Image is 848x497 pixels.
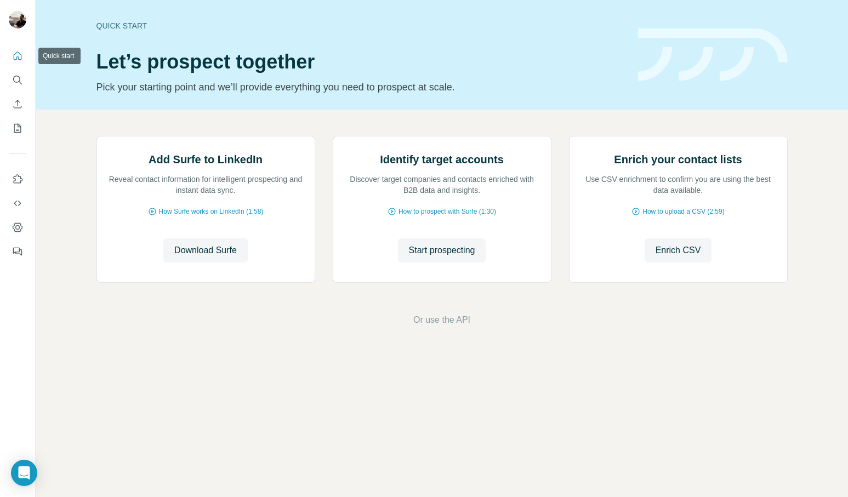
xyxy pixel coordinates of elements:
[9,11,26,28] img: Avatar
[96,79,625,95] p: Pick your starting point and we’ll provide everything you need to prospect at scale.
[174,244,237,257] span: Download Surfe
[380,152,504,167] h2: Identify target accounts
[638,28,788,82] img: banner
[108,174,304,196] p: Reveal contact information for intelligent prospecting and instant data sync.
[11,460,37,486] div: Open Intercom Messenger
[398,238,486,262] button: Start prospecting
[642,207,724,216] span: How to upload a CSV (2:59)
[96,20,625,31] div: Quick start
[96,51,625,73] h1: Let’s prospect together
[409,244,475,257] span: Start prospecting
[9,242,26,261] button: Feedback
[9,193,26,213] button: Use Surfe API
[9,118,26,138] button: My lists
[9,46,26,66] button: Quick start
[9,169,26,189] button: Use Surfe on LinkedIn
[9,70,26,90] button: Search
[399,207,496,216] span: How to prospect with Surfe (1:30)
[9,218,26,237] button: Dashboard
[580,174,776,196] p: Use CSV enrichment to confirm you are using the best data available.
[413,313,470,327] button: Or use the API
[163,238,248,262] button: Download Surfe
[344,174,540,196] p: Discover target companies and contacts enriched with B2B data and insights.
[9,94,26,114] button: Enrich CSV
[614,152,742,167] h2: Enrich your contact lists
[159,207,264,216] span: How Surfe works on LinkedIn (1:58)
[645,238,712,262] button: Enrich CSV
[149,152,263,167] h2: Add Surfe to LinkedIn
[656,244,701,257] span: Enrich CSV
